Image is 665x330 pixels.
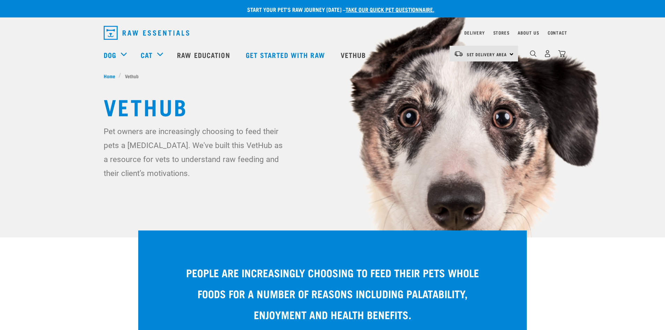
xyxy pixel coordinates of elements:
a: Raw Education [170,41,238,69]
a: Dog [104,50,116,60]
img: Raw Essentials Logo [104,26,189,40]
nav: breadcrumbs [104,72,562,80]
img: home-icon@2x.png [558,50,566,57]
a: Vethub [334,41,375,69]
img: user.png [544,50,551,57]
a: Contact [548,31,567,34]
a: Get started with Raw [239,41,334,69]
img: van-moving.png [454,51,463,57]
span: Home [104,72,115,80]
a: Stores [493,31,510,34]
a: Home [104,72,119,80]
a: Delivery [464,31,485,34]
p: Pet owners are increasingly choosing to feed their pets a [MEDICAL_DATA]. We've built this VetHub... [104,124,287,180]
img: home-icon-1@2x.png [530,50,537,57]
p: People are increasingly choosing to feed their pets whole foods for a number of reasons including... [180,262,485,325]
span: Set Delivery Area [467,53,507,56]
a: take our quick pet questionnaire. [346,8,434,11]
a: About Us [518,31,539,34]
nav: dropdown navigation [98,23,567,43]
h1: Vethub [104,94,562,119]
a: Cat [141,50,153,60]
